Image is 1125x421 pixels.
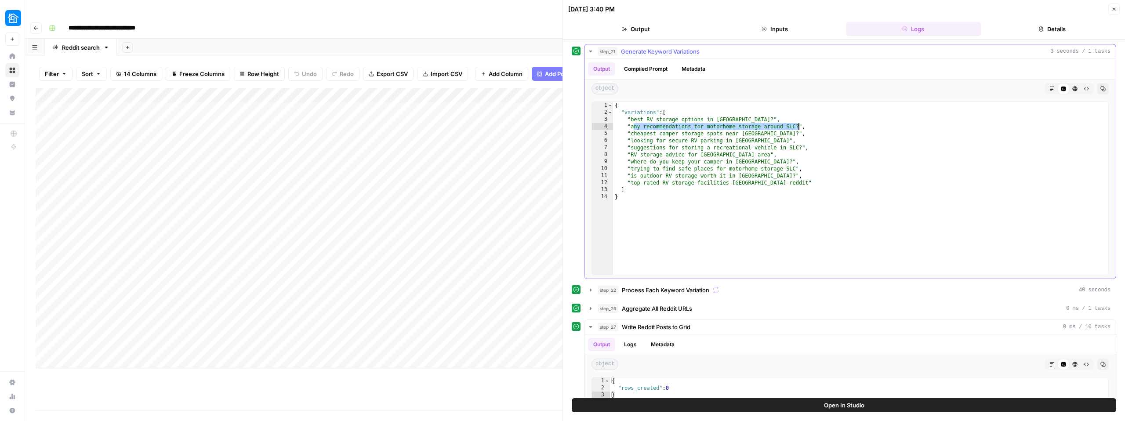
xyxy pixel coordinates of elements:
[588,62,615,76] button: Output
[592,102,613,109] div: 1
[431,69,462,78] span: Import CSV
[592,359,618,370] span: object
[5,77,19,91] a: Insights
[302,69,317,78] span: Undo
[572,398,1116,412] button: Open In Studio
[598,304,618,313] span: step_26
[568,22,704,36] button: Output
[584,44,1116,58] button: 3 seconds / 1 tasks
[584,301,1116,316] button: 0 ms / 1 tasks
[1066,305,1110,312] span: 0 ms / 1 tasks
[1063,323,1110,331] span: 0 ms / 10 tasks
[5,7,19,29] button: Workspace: Neighbor
[584,59,1116,279] div: 3 seconds / 1 tasks
[608,102,613,109] span: Toggle code folding, rows 1 through 14
[592,130,613,137] div: 5
[110,67,162,81] button: 14 Columns
[592,385,610,392] div: 2
[592,151,613,158] div: 8
[545,69,593,78] span: Add Power Agent
[592,377,610,385] div: 1
[592,116,613,123] div: 3
[592,83,618,94] span: object
[584,283,1116,297] button: 40 seconds
[592,158,613,165] div: 9
[598,323,618,331] span: step_27
[5,403,19,417] button: Help + Support
[45,69,59,78] span: Filter
[592,392,610,399] div: 3
[598,47,617,56] span: step_21
[622,304,692,313] span: Aggregate All Reddit URLs
[45,39,117,56] a: Reddit search
[592,123,613,130] div: 4
[5,63,19,77] a: Browse
[1050,47,1110,55] span: 3 seconds / 1 tasks
[5,389,19,403] a: Usage
[676,62,711,76] button: Metadata
[592,165,613,172] div: 10
[5,10,21,26] img: Neighbor Logo
[1079,286,1110,294] span: 40 seconds
[5,375,19,389] a: Settings
[179,69,225,78] span: Freeze Columns
[592,137,613,144] div: 6
[76,67,107,81] button: Sort
[166,67,230,81] button: Freeze Columns
[39,67,73,81] button: Filter
[588,338,615,351] button: Output
[568,5,615,14] div: [DATE] 3:40 PM
[592,193,613,200] div: 14
[584,320,1116,334] button: 0 ms / 10 tasks
[5,105,19,120] a: Your Data
[62,43,100,52] div: Reddit search
[5,91,19,105] a: Opportunities
[417,67,468,81] button: Import CSV
[592,179,613,186] div: 12
[605,377,610,385] span: Toggle code folding, rows 1 through 3
[824,401,864,410] span: Open In Studio
[622,286,709,294] span: Process Each Keyword Variation
[489,69,523,78] span: Add Column
[247,69,279,78] span: Row Height
[288,67,323,81] button: Undo
[846,22,981,36] button: Logs
[592,144,613,151] div: 7
[124,69,156,78] span: 14 Columns
[619,62,673,76] button: Compiled Prompt
[592,172,613,179] div: 11
[234,67,285,81] button: Row Height
[377,69,408,78] span: Export CSV
[608,109,613,116] span: Toggle code folding, rows 2 through 13
[5,49,19,63] a: Home
[619,338,642,351] button: Logs
[592,186,613,193] div: 13
[622,323,690,331] span: Write Reddit Posts to Grid
[82,69,93,78] span: Sort
[646,338,680,351] button: Metadata
[340,69,354,78] span: Redo
[475,67,528,81] button: Add Column
[598,286,618,294] span: step_22
[621,47,700,56] span: Generate Keyword Variations
[592,109,613,116] div: 2
[363,67,414,81] button: Export CSV
[326,67,359,81] button: Redo
[707,22,842,36] button: Inputs
[532,67,598,81] button: Add Power Agent
[984,22,1120,36] button: Details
